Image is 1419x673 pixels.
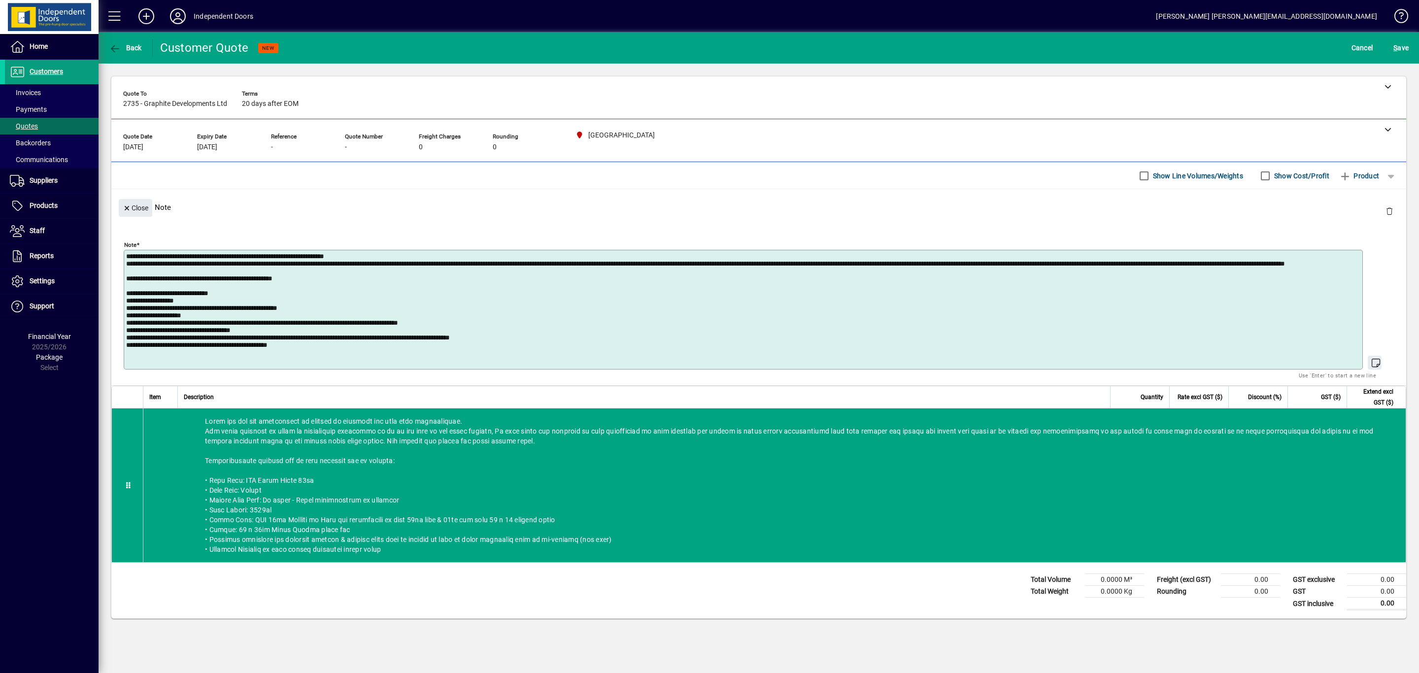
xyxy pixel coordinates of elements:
[1378,206,1401,215] app-page-header-button: Delete
[1339,168,1379,184] span: Product
[99,39,153,57] app-page-header-button: Back
[160,40,249,56] div: Customer Quote
[1152,586,1221,598] td: Rounding
[1321,392,1341,403] span: GST ($)
[1178,392,1222,403] span: Rate excl GST ($)
[1085,574,1144,586] td: 0.0000 M³
[1156,8,1377,24] div: [PERSON_NAME] [PERSON_NAME][EMAIL_ADDRESS][DOMAIN_NAME]
[1272,171,1329,181] label: Show Cost/Profit
[30,176,58,184] span: Suppliers
[5,219,99,243] a: Staff
[1349,39,1376,57] button: Cancel
[493,143,497,151] span: 0
[30,42,48,50] span: Home
[10,156,68,164] span: Communications
[28,333,71,340] span: Financial Year
[1141,392,1163,403] span: Quantity
[5,118,99,135] a: Quotes
[10,105,47,113] span: Payments
[1393,44,1397,52] span: S
[1221,574,1280,586] td: 0.00
[5,84,99,101] a: Invoices
[271,143,273,151] span: -
[1334,167,1384,185] button: Product
[1347,574,1406,586] td: 0.00
[123,200,148,216] span: Close
[1288,586,1347,598] td: GST
[419,143,423,151] span: 0
[106,39,144,57] button: Back
[30,302,54,310] span: Support
[1288,598,1347,610] td: GST inclusive
[262,45,274,51] span: NEW
[1085,586,1144,598] td: 0.0000 Kg
[1026,586,1085,598] td: Total Weight
[1248,392,1282,403] span: Discount (%)
[149,392,161,403] span: Item
[1026,574,1085,586] td: Total Volume
[30,277,55,285] span: Settings
[5,34,99,59] a: Home
[1353,386,1393,408] span: Extend excl GST ($)
[10,122,38,130] span: Quotes
[5,269,99,294] a: Settings
[1347,586,1406,598] td: 0.00
[1393,40,1409,56] span: ave
[345,143,347,151] span: -
[143,408,1406,562] div: Lorem ips dol sit ametconsect ad elitsed do eiusmodt inc utla etdo magnaaliquae. Adm venia quisno...
[5,194,99,218] a: Products
[111,189,1406,225] div: Note
[36,353,63,361] span: Package
[1378,199,1401,223] button: Delete
[197,143,217,151] span: [DATE]
[124,241,136,248] mat-label: Note
[1387,2,1407,34] a: Knowledge Base
[194,8,253,24] div: Independent Doors
[1151,171,1243,181] label: Show Line Volumes/Weights
[5,135,99,151] a: Backorders
[30,252,54,260] span: Reports
[119,199,152,217] button: Close
[5,244,99,269] a: Reports
[162,7,194,25] button: Profile
[5,294,99,319] a: Support
[131,7,162,25] button: Add
[1288,574,1347,586] td: GST exclusive
[10,89,41,97] span: Invoices
[109,44,142,52] span: Back
[5,151,99,168] a: Communications
[30,202,58,209] span: Products
[5,168,99,193] a: Suppliers
[242,100,299,108] span: 20 days after EOM
[1347,598,1406,610] td: 0.00
[1299,370,1376,381] mat-hint: Use 'Enter' to start a new line
[116,203,155,212] app-page-header-button: Close
[30,227,45,235] span: Staff
[123,100,227,108] span: 2735 - Graphite Developments Ltd
[5,101,99,118] a: Payments
[1391,39,1411,57] button: Save
[123,143,143,151] span: [DATE]
[184,392,214,403] span: Description
[30,67,63,75] span: Customers
[1351,40,1373,56] span: Cancel
[1221,586,1280,598] td: 0.00
[1152,574,1221,586] td: Freight (excl GST)
[10,139,51,147] span: Backorders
